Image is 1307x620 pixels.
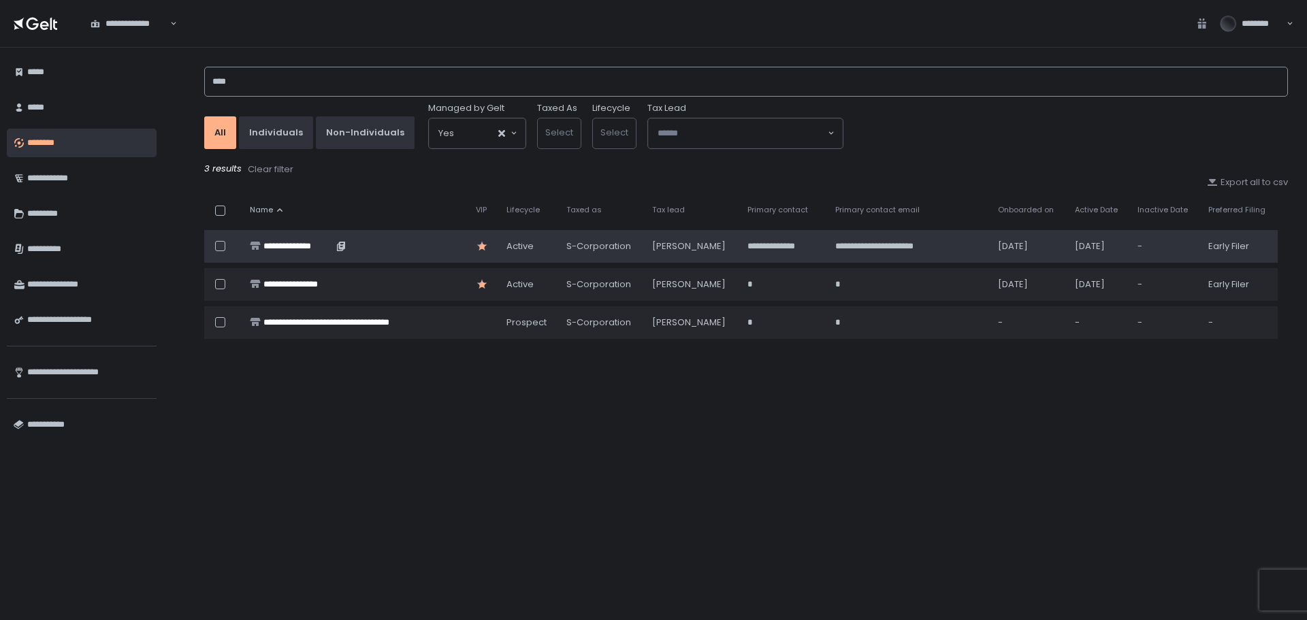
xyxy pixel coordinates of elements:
div: Search for option [648,118,843,148]
div: [DATE] [1075,278,1121,291]
div: - [1075,316,1121,329]
input: Search for option [658,127,826,140]
div: Search for option [429,118,526,148]
span: Taxed as [566,205,602,215]
span: Yes [438,127,454,140]
div: [PERSON_NAME] [652,278,731,291]
div: S-Corporation [566,278,636,291]
span: Select [600,126,628,139]
div: [DATE] [998,240,1058,252]
span: Name [250,205,273,215]
span: active [506,278,534,291]
div: 3 results [204,163,1288,176]
button: All [204,116,236,149]
span: Primary contact [747,205,808,215]
div: - [1137,240,1192,252]
button: Export all to csv [1207,176,1288,189]
span: Tax Lead [647,102,686,114]
input: Search for option [168,17,169,31]
button: Individuals [239,116,313,149]
div: Non-Individuals [326,127,404,139]
div: S-Corporation [566,240,636,252]
span: prospect [506,316,547,329]
span: Lifecycle [506,205,540,215]
span: Active Date [1075,205,1118,215]
div: Early Filer [1208,240,1270,252]
div: [PERSON_NAME] [652,316,731,329]
div: - [1208,316,1270,329]
span: active [506,240,534,252]
div: - [998,316,1058,329]
div: All [214,127,226,139]
span: Onboarded on [998,205,1054,215]
button: Clear Selected [498,130,505,137]
div: - [1137,316,1192,329]
span: Tax lead [652,205,685,215]
div: Individuals [249,127,303,139]
button: Non-Individuals [316,116,415,149]
span: Managed by Gelt [428,102,504,114]
div: Early Filer [1208,278,1270,291]
button: Clear filter [247,163,294,176]
span: Select [545,126,573,139]
span: Preferred Filing [1208,205,1265,215]
div: [PERSON_NAME] [652,240,731,252]
div: Clear filter [248,163,293,176]
span: Inactive Date [1137,205,1188,215]
label: Lifecycle [592,102,630,114]
div: S-Corporation [566,316,636,329]
div: [DATE] [1075,240,1121,252]
div: - [1137,278,1192,291]
label: Taxed As [537,102,577,114]
div: Search for option [82,10,177,38]
span: VIP [476,205,487,215]
input: Search for option [454,127,497,140]
div: [DATE] [998,278,1058,291]
span: Primary contact email [835,205,920,215]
